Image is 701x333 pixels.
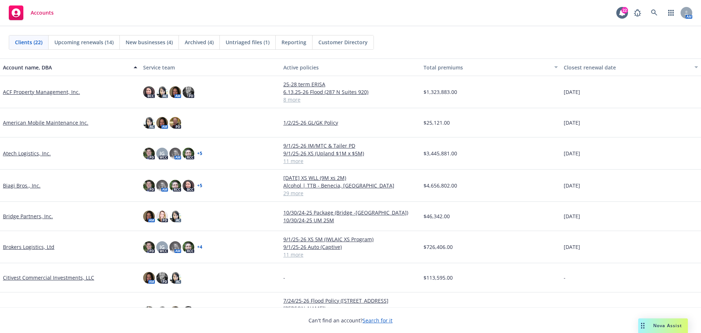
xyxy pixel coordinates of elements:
span: $113,595.00 [424,274,453,281]
span: [DATE] [564,119,580,126]
img: photo [143,180,155,192]
img: photo [143,241,155,253]
a: Atech Logistics, Inc. [3,150,51,157]
span: JG [160,150,165,157]
img: photo [156,306,168,318]
a: 29 more [283,189,418,197]
span: $25,121.00 [424,119,450,126]
img: photo [143,86,155,98]
img: photo [143,306,155,318]
a: 11 more [283,251,418,258]
a: + 5 [197,183,202,188]
img: photo [143,211,155,222]
img: photo [183,180,194,192]
a: 6.13.25-26 Flood (287 N Suites 920) [283,88,418,96]
span: - [564,274,566,281]
div: Active policies [283,64,418,71]
span: Can't find an account? [309,317,392,324]
a: Switch app [664,5,678,20]
span: [DATE] [564,212,580,220]
span: JG [160,243,165,251]
a: ACF Property Management, Inc. [3,88,80,96]
div: 22 [621,7,628,14]
span: $46,342.00 [424,212,450,220]
img: photo [143,272,155,284]
img: photo [156,117,168,129]
a: 7/24/25-26 Flood Policy ([STREET_ADDRESS][PERSON_NAME]) [283,297,418,312]
button: Total premiums [421,58,561,76]
button: Active policies [280,58,421,76]
a: + 5 [197,151,202,156]
img: photo [169,211,181,222]
span: [DATE] [564,243,580,251]
button: Closest renewal date [561,58,701,76]
img: photo [156,211,168,222]
span: [DATE] [564,150,580,157]
span: $1,323,883.00 [424,88,457,96]
a: 9/1/25-26 XS (Upland $1M x $5M) [283,150,418,157]
a: 10/30/24-25 Package (Bridge -[GEOGRAPHIC_DATA]) [283,209,418,216]
img: photo [156,86,168,98]
span: Clients (22) [15,38,42,46]
img: photo [183,86,194,98]
button: Nova Assist [638,318,688,333]
a: 1/2/25-26 GL/GK Policy [283,119,418,126]
a: Accounts [6,3,57,23]
img: photo [169,272,181,284]
span: $4,656,802.00 [424,182,457,189]
div: Total premiums [424,64,550,71]
a: Citivest Commercial Investments, LLC [3,274,94,281]
a: 25-28 term ERISA [283,80,418,88]
span: [DATE] [564,88,580,96]
img: photo [183,241,194,253]
a: 9/1/25-26 Auto (Captive) [283,243,418,251]
img: photo [183,148,194,159]
img: photo [169,306,181,318]
img: photo [183,306,194,318]
img: photo [156,180,168,192]
span: Untriaged files (1) [226,38,269,46]
span: Archived (4) [185,38,214,46]
a: Search [647,5,662,20]
a: 11 more [283,157,418,165]
img: photo [143,148,155,159]
button: Service team [140,58,280,76]
span: Accounts [31,10,54,16]
a: 10/30/24-25 UM 25M [283,216,418,224]
a: 9/1/25-26 XS 5M (IWLAIC XS Program) [283,235,418,243]
img: photo [169,241,181,253]
span: Customer Directory [318,38,368,46]
img: photo [143,117,155,129]
a: 9/1/25-26 IM/MTC & Tailer PD [283,142,418,150]
a: + 4 [197,245,202,249]
span: - [283,274,285,281]
span: Upcoming renewals (14) [54,38,114,46]
img: photo [169,117,181,129]
a: 8 more [283,96,418,103]
span: [DATE] [564,182,580,189]
a: Search for it [363,317,392,324]
a: Bridge Partners, Inc. [3,212,53,220]
a: Biagi Bros., Inc. [3,182,41,189]
span: Reporting [281,38,306,46]
div: Drag to move [638,318,647,333]
a: [DATE] XS WLL (9M xs 2M) [283,174,418,182]
img: photo [169,148,181,159]
a: Report a Bug [630,5,645,20]
img: photo [156,272,168,284]
span: $3,445,881.00 [424,150,457,157]
div: Service team [143,64,277,71]
div: Closest renewal date [564,64,690,71]
a: Brokers Logistics, Ltd [3,243,54,251]
span: $726,406.00 [424,243,453,251]
span: Nova Assist [653,322,682,329]
img: photo [169,86,181,98]
div: Account name, DBA [3,64,129,71]
img: photo [169,180,181,192]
